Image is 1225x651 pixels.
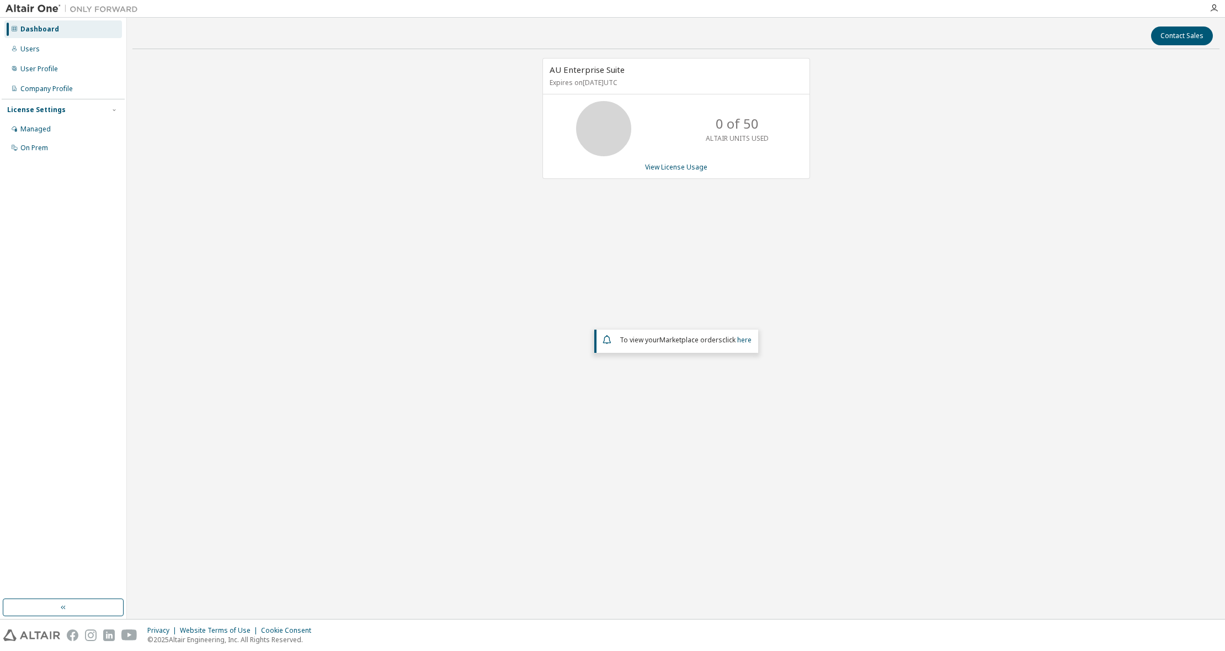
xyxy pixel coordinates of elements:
div: License Settings [7,105,66,114]
div: Managed [20,125,51,134]
p: 0 of 50 [716,114,759,133]
p: © 2025 Altair Engineering, Inc. All Rights Reserved. [147,635,318,644]
em: Marketplace orders [659,335,722,345]
div: Company Profile [20,84,73,93]
div: On Prem [20,144,48,152]
div: Privacy [147,626,180,635]
img: Altair One [6,3,143,14]
p: ALTAIR UNITS USED [706,134,769,143]
div: Website Terms of Use [180,626,261,635]
a: View License Usage [645,162,707,172]
div: User Profile [20,65,58,73]
span: To view your click [620,335,752,345]
button: Contact Sales [1151,27,1213,45]
img: linkedin.svg [103,629,115,641]
span: AU Enterprise Suite [550,64,625,75]
p: Expires on [DATE] UTC [550,78,800,87]
div: Dashboard [20,25,59,34]
a: here [737,335,752,345]
img: altair_logo.svg [3,629,60,641]
div: Users [20,45,40,54]
img: youtube.svg [121,629,137,641]
div: Cookie Consent [261,626,318,635]
img: facebook.svg [67,629,78,641]
img: instagram.svg [85,629,97,641]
